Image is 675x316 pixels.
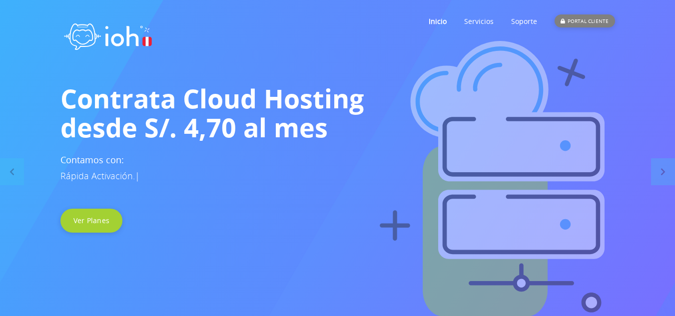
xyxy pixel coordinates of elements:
div: PORTAL CLIENTE [555,14,615,27]
h3: Contamos con: [60,152,615,184]
a: PORTAL CLIENTE [555,1,615,41]
a: Inicio [429,1,447,41]
a: Soporte [511,1,537,41]
a: Servicios [464,1,494,41]
a: Ver Planes [60,209,123,233]
h1: Contrata Cloud Hosting desde S/. 4,70 al mes [60,84,615,142]
span: | [135,170,140,182]
span: Rápida Activación. [60,170,135,182]
img: logo ioh [60,12,155,57]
